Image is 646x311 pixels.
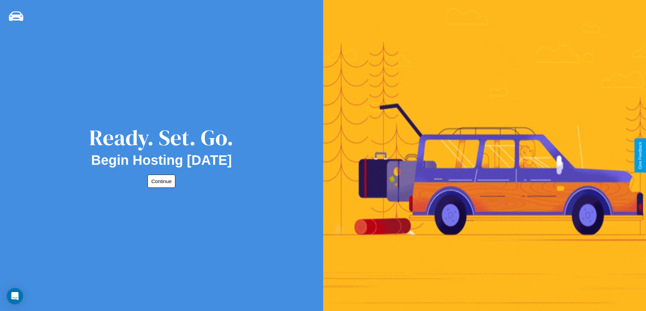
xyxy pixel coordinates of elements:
button: Continue [148,175,175,188]
div: Ready. Set. Go. [89,123,234,153]
div: Give Feedback [638,142,643,169]
div: Open Intercom Messenger [7,288,23,304]
h2: Begin Hosting [DATE] [91,153,232,168]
